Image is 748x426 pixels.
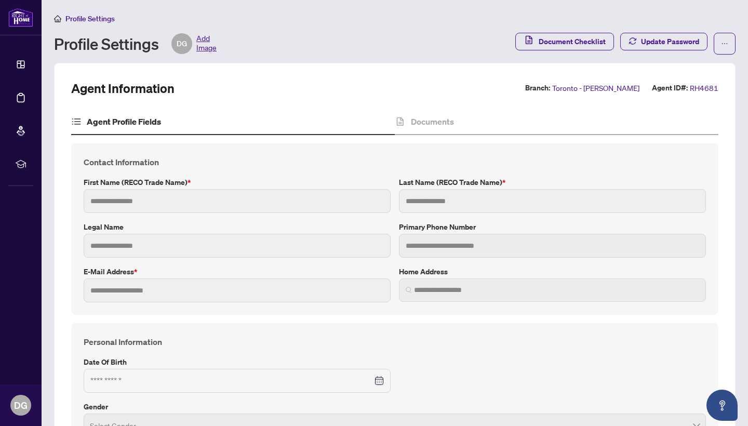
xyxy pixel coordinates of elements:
[177,38,187,49] span: DG
[84,401,706,412] label: Gender
[196,33,217,54] span: Add Image
[54,15,61,22] span: home
[399,177,706,188] label: Last Name (RECO Trade Name)
[84,356,391,368] label: Date of Birth
[652,82,688,94] label: Agent ID#:
[54,33,217,54] div: Profile Settings
[721,40,728,47] span: ellipsis
[515,33,614,50] button: Document Checklist
[399,221,706,233] label: Primary Phone Number
[84,156,706,168] h4: Contact Information
[552,82,639,94] span: Toronto - [PERSON_NAME]
[71,80,175,97] h2: Agent Information
[399,266,706,277] label: Home Address
[84,266,391,277] label: E-mail Address
[620,33,707,50] button: Update Password
[84,336,706,348] h4: Personal Information
[539,33,606,50] span: Document Checklist
[641,33,699,50] span: Update Password
[525,82,550,94] label: Branch:
[14,398,28,412] span: DG
[65,14,115,23] span: Profile Settings
[406,287,412,293] img: search_icon
[411,115,454,128] h4: Documents
[87,115,161,128] h4: Agent Profile Fields
[8,8,33,27] img: logo
[706,390,738,421] button: Open asap
[84,177,391,188] label: First Name (RECO Trade Name)
[690,82,718,94] span: RH4681
[84,221,391,233] label: Legal Name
